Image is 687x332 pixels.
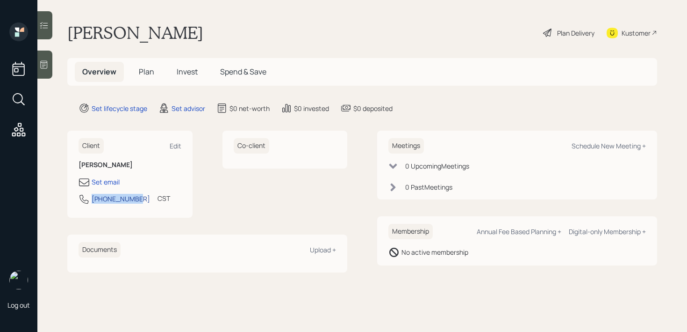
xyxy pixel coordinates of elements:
[220,66,266,77] span: Spend & Save
[405,182,452,192] div: 0 Past Meeting s
[405,161,469,171] div: 0 Upcoming Meeting s
[170,141,181,150] div: Edit
[157,193,170,203] div: CST
[82,66,116,77] span: Overview
[622,28,651,38] div: Kustomer
[177,66,198,77] span: Invest
[234,138,269,154] h6: Co-client
[67,22,203,43] h1: [PERSON_NAME]
[401,247,468,257] div: No active membership
[572,141,646,150] div: Schedule New Meeting +
[294,103,329,113] div: $0 invested
[79,138,104,154] h6: Client
[310,245,336,254] div: Upload +
[388,138,424,154] h6: Meetings
[79,242,121,258] h6: Documents
[79,161,181,169] h6: [PERSON_NAME]
[172,103,205,113] div: Set advisor
[92,103,147,113] div: Set lifecycle stage
[7,301,30,310] div: Log out
[557,28,594,38] div: Plan Delivery
[388,224,433,239] h6: Membership
[92,194,150,204] div: [PHONE_NUMBER]
[139,66,154,77] span: Plan
[229,103,270,113] div: $0 net-worth
[92,177,120,187] div: Set email
[9,271,28,289] img: retirable_logo.png
[477,227,561,236] div: Annual Fee Based Planning +
[569,227,646,236] div: Digital-only Membership +
[353,103,393,113] div: $0 deposited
